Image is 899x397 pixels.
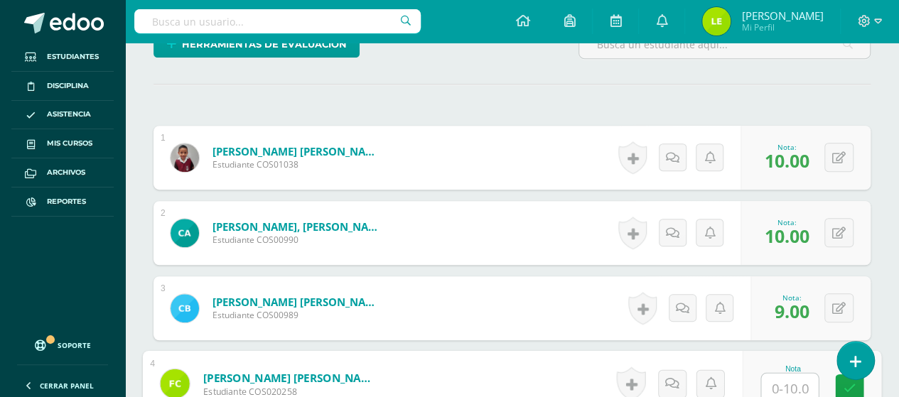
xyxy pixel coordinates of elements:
span: Asistencia [47,109,91,120]
span: Reportes [47,196,86,207]
div: Nota: [764,217,809,227]
a: Asistencia [11,101,114,130]
input: Busca un estudiante aquí... [579,31,870,58]
span: Archivos [47,167,85,178]
img: 1f79efc6a8089f497172dc3fc38f7ca5.png [171,219,199,247]
span: Soporte [58,340,91,350]
span: Herramientas de evaluación [182,31,347,58]
a: [PERSON_NAME], [PERSON_NAME] [212,219,383,234]
a: Archivos [11,158,114,187]
a: Estudiantes [11,43,114,72]
span: Cerrar panel [40,381,94,391]
span: Estudiante COS00990 [212,234,383,246]
span: [PERSON_NAME] [741,9,823,23]
a: Reportes [11,187,114,217]
div: Nota [760,364,825,372]
a: [PERSON_NAME] [PERSON_NAME] [203,370,379,385]
span: Estudiantes [47,51,99,62]
span: Estudiante COS01038 [212,158,383,170]
img: e51f6926971fcd739e991bf78c0e373d.png [171,294,199,322]
a: Soporte [17,326,108,361]
span: 10.00 [764,224,809,248]
a: Mis cursos [11,129,114,158]
span: 10.00 [764,148,809,173]
a: Disciplina [11,72,114,101]
input: Busca un usuario... [134,9,421,33]
span: 9.00 [774,299,809,323]
img: 7573d1f49998cdaf9539bab503de84c8.png [171,143,199,172]
div: Nota: [774,293,809,303]
img: 3b57ba69b96dd5213f6313e9886ee7de.png [702,7,731,36]
span: Disciplina [47,80,89,92]
a: [PERSON_NAME] [PERSON_NAME] [212,295,383,309]
div: Nota: [764,142,809,152]
span: Mi Perfil [741,21,823,33]
a: [PERSON_NAME] [PERSON_NAME] [212,144,383,158]
a: Herramientas de evaluación [154,30,360,58]
span: Estudiante COS00989 [212,309,383,321]
span: Mis cursos [47,138,92,149]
